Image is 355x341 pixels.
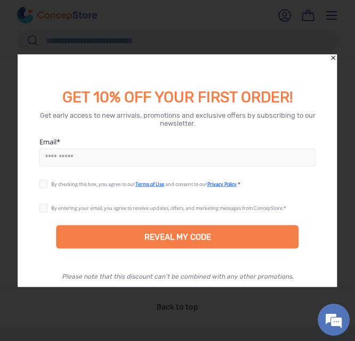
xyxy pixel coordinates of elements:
div: Close [330,54,337,62]
span: and consent to our [165,181,207,188]
div: REVEAL MY CODE [144,232,211,242]
span: GET 10% OFF YOUR FIRST ORDER! [62,88,293,106]
span: By checking this box, you agree to our [51,181,135,188]
label: Email [39,137,316,147]
div: Please note that this discount can’t be combined with any other promotions. [62,273,294,280]
div: Get early access to new arrivals, promotions and exclusive offers by subscribing to our newsletter. [31,111,325,127]
a: Terms of Use [135,181,164,188]
a: Privacy Policy [207,181,237,188]
div: REVEAL MY CODE [57,225,299,249]
div: By entering your email, you agree to receive updates, offers, and marketing messages from ConcepS... [51,205,286,212]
